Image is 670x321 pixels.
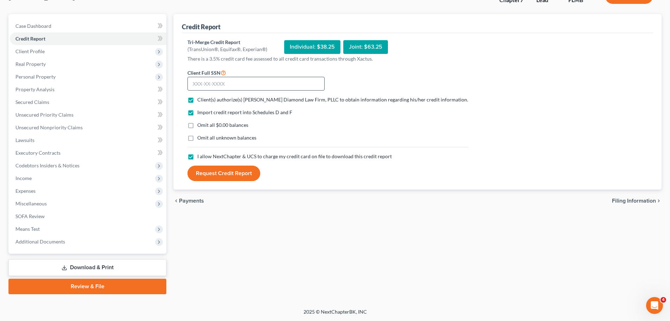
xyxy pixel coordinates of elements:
span: Unsecured Priority Claims [15,112,74,118]
span: Secured Claims [15,99,49,105]
div: 2025 © NextChapterBK, INC [135,308,536,321]
div: Joint: $63.25 [343,40,388,54]
div: Individual: $38.25 [284,40,340,54]
a: Property Analysis [10,83,166,96]
span: Client Full SSN [187,70,221,76]
span: Codebtors Insiders & Notices [15,162,79,168]
span: Real Property [15,61,46,67]
iframe: Intercom live chat [646,297,663,314]
span: Means Test [15,226,40,232]
span: Omit all unknown balances [197,135,256,141]
button: chevron_left Payments [173,198,204,204]
span: Client(s) authorize(s) [PERSON_NAME] Diamond Law Firm, PLLC to obtain information regarding his/h... [197,97,468,103]
div: Credit Report [182,23,221,31]
span: Filing Information [612,198,656,204]
a: Executory Contracts [10,147,166,159]
span: Client Profile [15,48,45,54]
a: Credit Report [10,32,166,45]
a: Case Dashboard [10,20,166,32]
span: Property Analysis [15,86,55,92]
span: Import credit report into Schedules D and F [197,109,292,115]
span: Miscellaneous [15,200,47,206]
span: SOFA Review [15,213,45,219]
button: Filing Information chevron_right [612,198,662,204]
span: Unsecured Nonpriority Claims [15,124,83,130]
span: Additional Documents [15,239,65,245]
span: I allow NextChapter & UCS to charge my credit card on file to download this credit report [197,153,392,159]
span: Payments [179,198,204,204]
a: Unsecured Priority Claims [10,109,166,121]
a: Secured Claims [10,96,166,109]
i: chevron_right [656,198,662,204]
a: Review & File [8,279,166,294]
span: Personal Property [15,74,56,80]
a: Lawsuits [10,134,166,147]
span: 4 [661,297,666,303]
a: Download & Print [8,259,166,276]
span: Omit all $0.00 balances [197,122,248,128]
span: Income [15,175,32,181]
a: SOFA Review [10,210,166,223]
button: Request Credit Report [187,166,260,181]
div: Tri-Merge Credit Report [187,39,267,46]
div: (TransUnion®, Equifax®, Experian®) [187,46,267,53]
a: Unsecured Nonpriority Claims [10,121,166,134]
span: Case Dashboard [15,23,51,29]
span: Expenses [15,188,36,194]
span: Executory Contracts [15,150,60,156]
span: Lawsuits [15,137,34,143]
span: Credit Report [15,36,45,42]
input: XXX-XX-XXXX [187,77,325,91]
p: There is a 3.5% credit card fee assessed to all credit card transactions through Xactus. [187,55,469,62]
i: chevron_left [173,198,179,204]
